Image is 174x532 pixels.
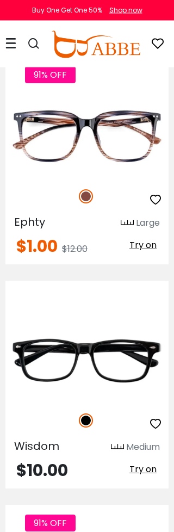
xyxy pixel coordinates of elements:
[5,320,169,402] img: Black Wisdom - Acetate ,Universal Bridge Fit
[121,220,134,228] img: size ruler
[126,463,160,477] button: Try on
[129,239,157,252] span: Try on
[16,459,68,482] span: $10.00
[126,239,160,253] button: Try on
[126,441,160,454] div: Medium
[129,463,157,476] span: Try on
[5,96,169,178] img: Brown Ephty - Plastic ,Universal Bridge Fit
[109,5,142,15] div: Shop now
[136,217,160,230] div: Large
[14,215,45,230] span: Ephty
[14,439,59,454] span: Wisdom
[16,235,58,258] span: $1.00
[25,515,76,532] span: 91% OFF
[51,31,140,58] img: abbeglasses.com
[62,243,88,256] span: $12.00
[104,5,142,15] a: Shop now
[79,414,93,428] img: Black
[111,444,124,452] img: size ruler
[79,190,93,204] img: Brown
[32,5,102,15] div: Buy One Get One 50%
[25,67,76,84] span: 91% OFF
